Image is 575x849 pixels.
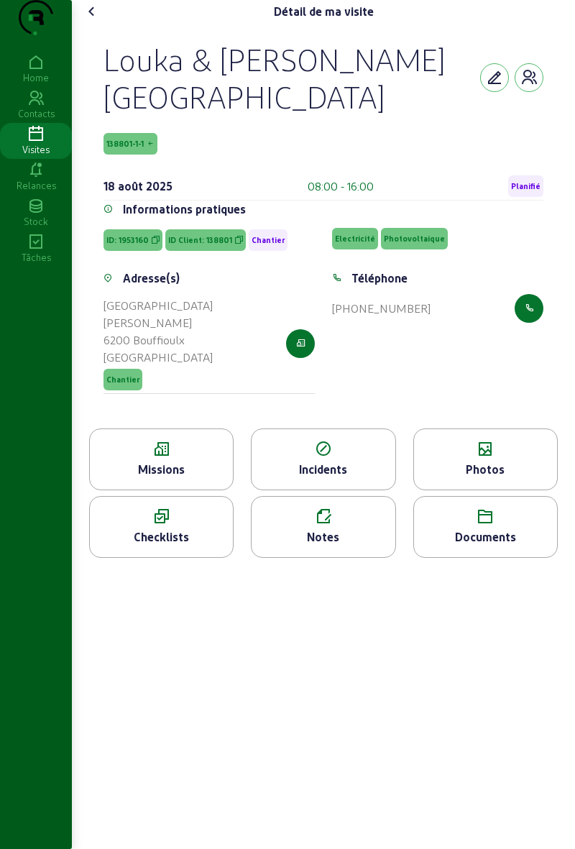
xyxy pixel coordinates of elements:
[103,349,286,366] div: [GEOGRAPHIC_DATA]
[123,201,246,218] div: Informations pratiques
[414,528,557,546] div: Documents
[335,234,375,244] span: Electricité
[274,3,374,20] div: Détail de ma visite
[384,234,445,244] span: Photovoltaique
[103,331,286,349] div: 6200 Bouffioulx
[414,461,557,478] div: Photos
[511,181,540,191] span: Planifié
[106,375,139,385] span: Chantier
[351,270,408,287] div: Téléphone
[168,235,232,245] span: ID Client: 138801
[252,461,395,478] div: Incidents
[103,297,286,331] div: [GEOGRAPHIC_DATA][PERSON_NAME]
[252,528,395,546] div: Notes
[103,40,480,115] div: Louka & [PERSON_NAME][GEOGRAPHIC_DATA]
[123,270,180,287] div: Adresse(s)
[106,139,144,149] span: 138801-1-1
[106,235,149,245] span: ID: 1953160
[252,235,285,245] span: Chantier
[90,528,233,546] div: Checklists
[103,178,172,195] div: 18 août 2025
[90,461,233,478] div: Missions
[308,178,374,195] div: 08:00 - 16:00
[332,300,431,317] div: [PHONE_NUMBER]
